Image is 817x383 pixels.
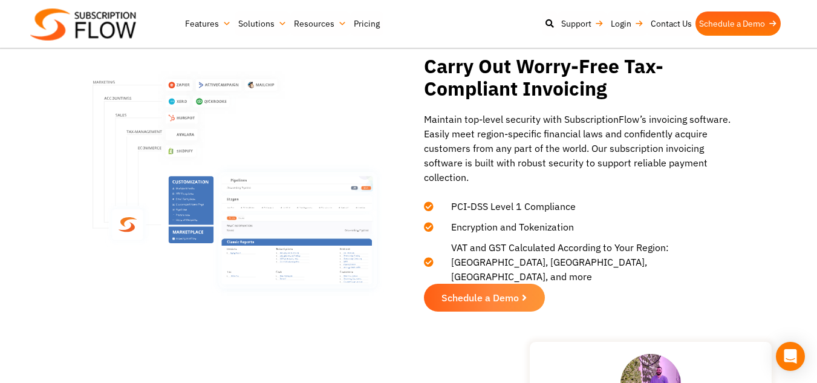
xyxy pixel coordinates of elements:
img: Use Integrations With Automatic Recurring Billing System [93,71,386,296]
span: VAT and GST Calculated According to Your Region: [GEOGRAPHIC_DATA], [GEOGRAPHIC_DATA], [GEOGRAPHI... [436,240,741,284]
span: Schedule a Demo [441,293,519,303]
p: Maintain top-level security with SubscriptionFlow’s invoicing software. Easily meet region-specif... [424,112,741,185]
a: Schedule a Demo [424,284,545,312]
a: Contact Us [647,11,695,36]
img: Subscriptionflow [30,8,136,41]
a: Login [607,11,647,36]
span: PCI-DSS Level 1 Compliance [436,199,576,214]
a: Support [558,11,607,36]
a: Pricing [350,11,383,36]
a: Schedule a Demo [695,11,781,36]
span: Encryption and Tokenization [436,220,574,234]
h2: Carry Out Worry-Free Tax-Compliant Invoicing [424,55,741,100]
a: Features [181,11,235,36]
a: Resources [290,11,350,36]
a: Solutions [235,11,290,36]
div: Open Intercom Messenger [776,342,805,371]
